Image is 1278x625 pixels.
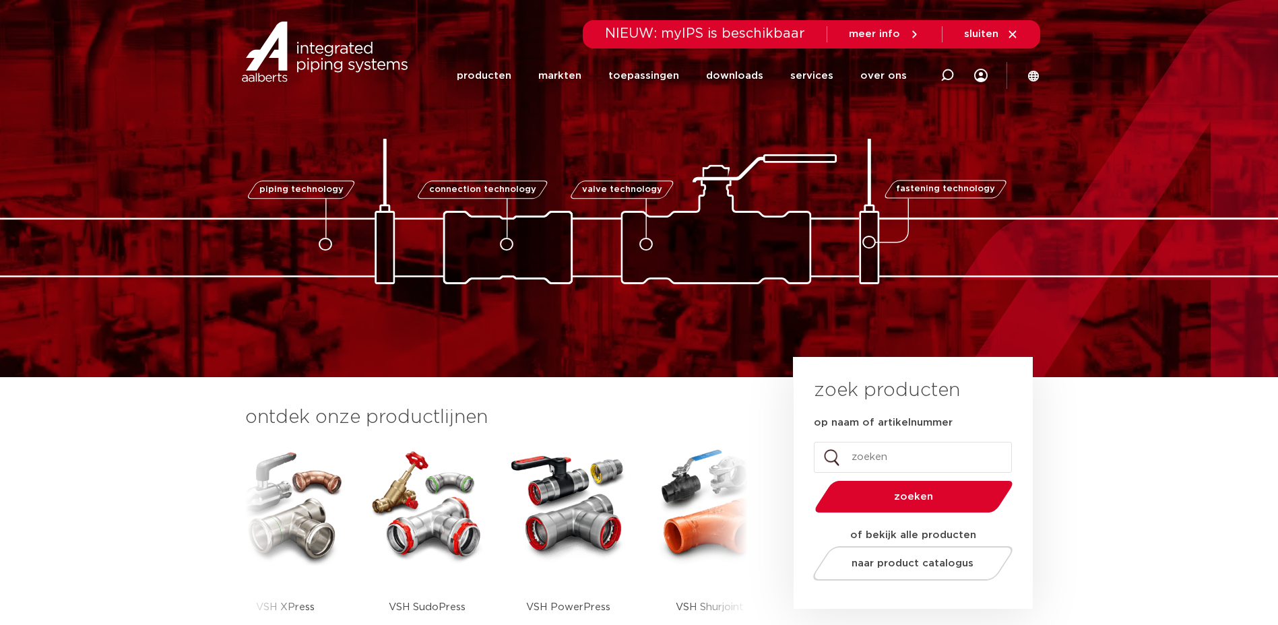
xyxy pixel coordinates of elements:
a: toepassingen [608,50,679,102]
strong: of bekijk alle producten [850,530,976,540]
a: over ons [860,50,907,102]
a: producten [457,50,511,102]
span: meer info [849,29,900,39]
h3: zoek producten [814,377,960,404]
span: connection technology [428,185,536,194]
input: zoeken [814,442,1012,473]
span: fastening technology [896,185,995,194]
span: sluiten [964,29,998,39]
div: my IPS [974,61,988,90]
span: zoeken [850,492,978,502]
nav: Menu [457,50,907,102]
h3: ontdek onze productlijnen [245,404,748,431]
span: piping technology [259,185,344,194]
span: naar product catalogus [852,558,973,568]
a: naar product catalogus [809,546,1016,581]
a: downloads [706,50,763,102]
span: NIEUW: myIPS is beschikbaar [605,27,805,40]
a: meer info [849,28,920,40]
a: sluiten [964,28,1019,40]
a: services [790,50,833,102]
button: zoeken [809,480,1018,514]
label: op naam of artikelnummer [814,416,953,430]
span: valve technology [582,185,662,194]
a: markten [538,50,581,102]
